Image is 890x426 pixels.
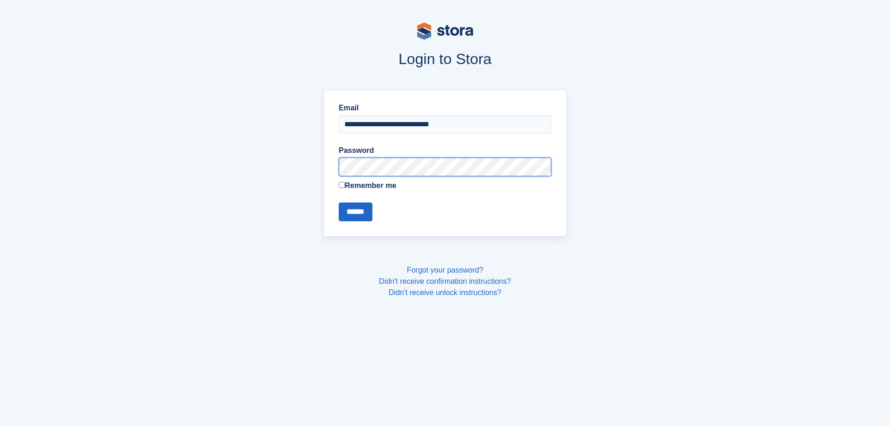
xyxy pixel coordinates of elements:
[407,266,484,274] a: Forgot your password?
[339,145,551,156] label: Password
[417,22,473,40] img: stora-logo-53a41332b3708ae10de48c4981b4e9114cc0af31d8433b30ea865607fb682f29.svg
[339,180,551,191] label: Remember me
[145,51,745,67] h1: Login to Stora
[389,289,501,296] a: Didn't receive unlock instructions?
[379,277,511,285] a: Didn't receive confirmation instructions?
[339,182,345,188] input: Remember me
[339,102,551,114] label: Email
